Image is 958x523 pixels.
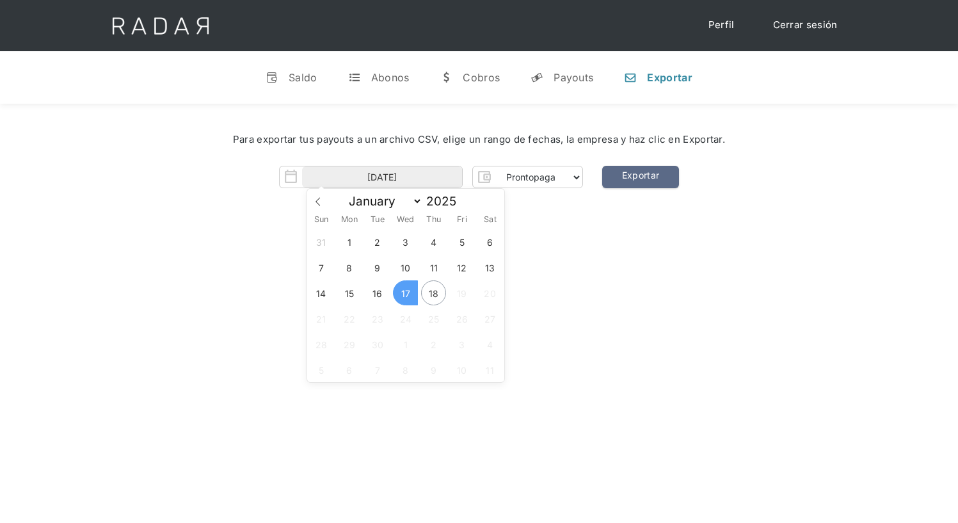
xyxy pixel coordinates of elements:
[624,71,637,84] div: n
[335,216,363,224] span: Mon
[440,71,452,84] div: w
[477,306,502,331] span: September 27, 2025
[449,229,474,254] span: September 5, 2025
[307,216,335,224] span: Sun
[363,216,392,224] span: Tue
[393,332,418,357] span: October 1, 2025
[449,280,474,305] span: September 19, 2025
[477,332,502,357] span: October 4, 2025
[422,194,468,209] input: Year
[371,71,410,84] div: Abonos
[554,71,593,84] div: Payouts
[449,332,474,357] span: October 3, 2025
[696,13,747,38] a: Perfil
[337,255,362,280] span: September 8, 2025
[337,280,362,305] span: September 15, 2025
[342,193,422,209] select: Month
[337,332,362,357] span: September 29, 2025
[449,306,474,331] span: September 26, 2025
[337,229,362,254] span: September 1, 2025
[365,229,390,254] span: September 2, 2025
[477,280,502,305] span: September 20, 2025
[392,216,420,224] span: Wed
[421,357,446,382] span: October 9, 2025
[421,306,446,331] span: September 25, 2025
[308,255,333,280] span: September 7, 2025
[476,216,504,224] span: Sat
[420,216,448,224] span: Thu
[449,357,474,382] span: October 10, 2025
[348,71,361,84] div: t
[602,166,679,188] a: Exportar
[279,166,583,188] form: Form
[365,280,390,305] span: September 16, 2025
[477,255,502,280] span: September 13, 2025
[308,229,333,254] span: August 31, 2025
[337,357,362,382] span: October 6, 2025
[421,229,446,254] span: September 4, 2025
[393,255,418,280] span: September 10, 2025
[463,71,500,84] div: Cobros
[337,306,362,331] span: September 22, 2025
[393,280,418,305] span: September 17, 2025
[448,216,476,224] span: Fri
[760,13,850,38] a: Cerrar sesión
[421,280,446,305] span: September 18, 2025
[38,133,920,147] div: Para exportar tus payouts a un archivo CSV, elige un rango de fechas, la empresa y haz clic en Ex...
[393,357,418,382] span: October 8, 2025
[449,255,474,280] span: September 12, 2025
[289,71,317,84] div: Saldo
[477,229,502,254] span: September 6, 2025
[421,255,446,280] span: September 11, 2025
[308,332,333,357] span: September 28, 2025
[365,306,390,331] span: September 23, 2025
[365,255,390,280] span: September 9, 2025
[308,357,333,382] span: October 5, 2025
[393,229,418,254] span: September 3, 2025
[477,357,502,382] span: October 11, 2025
[393,306,418,331] span: September 24, 2025
[308,306,333,331] span: September 21, 2025
[647,71,692,84] div: Exportar
[531,71,543,84] div: y
[421,332,446,357] span: October 2, 2025
[365,357,390,382] span: October 7, 2025
[365,332,390,357] span: September 30, 2025
[266,71,278,84] div: v
[308,280,333,305] span: September 14, 2025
